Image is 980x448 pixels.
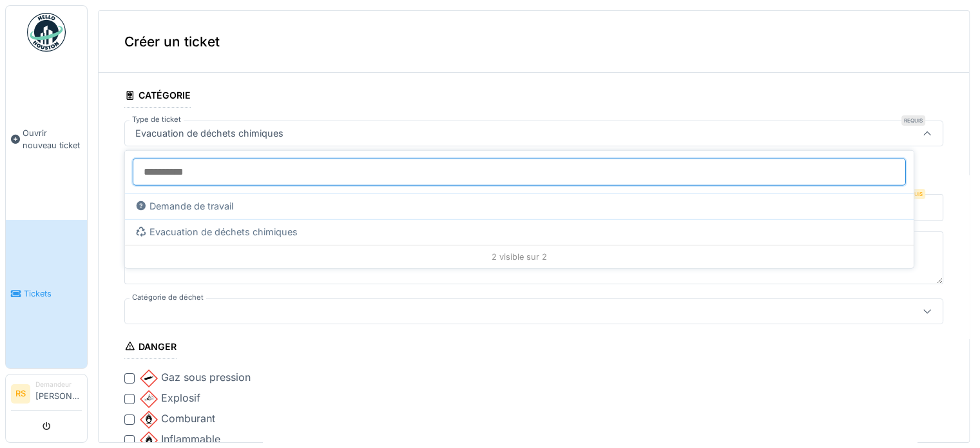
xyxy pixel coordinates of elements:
a: RS Demandeur[PERSON_NAME] [11,380,82,411]
div: 2 visible sur 2 [125,245,914,268]
div: Evacuation de déchets chimiques [135,225,903,239]
div: Gaz sous pression [140,369,251,387]
div: Evacuation de déchets chimiques [130,126,289,141]
label: Catégorie de déchet [130,292,206,303]
div: Catégorie [124,86,191,108]
img: 2pePJIAAAAASUVORK5CYII= [140,411,158,429]
li: [PERSON_NAME] [35,380,82,407]
img: NSn8fPzP9LjjqPFavnpAAAAAElFTkSuQmCC [140,390,158,408]
img: Badge_color-CXgf-gQk.svg [27,13,66,52]
div: Créer un ticket [99,11,969,73]
div: Demandeur [35,380,82,389]
a: Ouvrir nouveau ticket [6,59,87,220]
div: Comburant [140,411,215,429]
div: Requis [901,115,925,126]
div: Demande de travail [135,199,903,213]
span: Tickets [24,287,82,300]
img: chW9mep1nNknPGhsPUMGad8uu2c8j8nutLRNTbHRwAAAABJRU5ErkJggg== [140,369,158,387]
li: RS [11,384,30,404]
label: Type de ticket [130,114,184,125]
div: Explosif [140,390,200,408]
a: Tickets [6,220,87,369]
span: Ouvrir nouveau ticket [23,127,82,151]
div: Danger [124,337,177,359]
